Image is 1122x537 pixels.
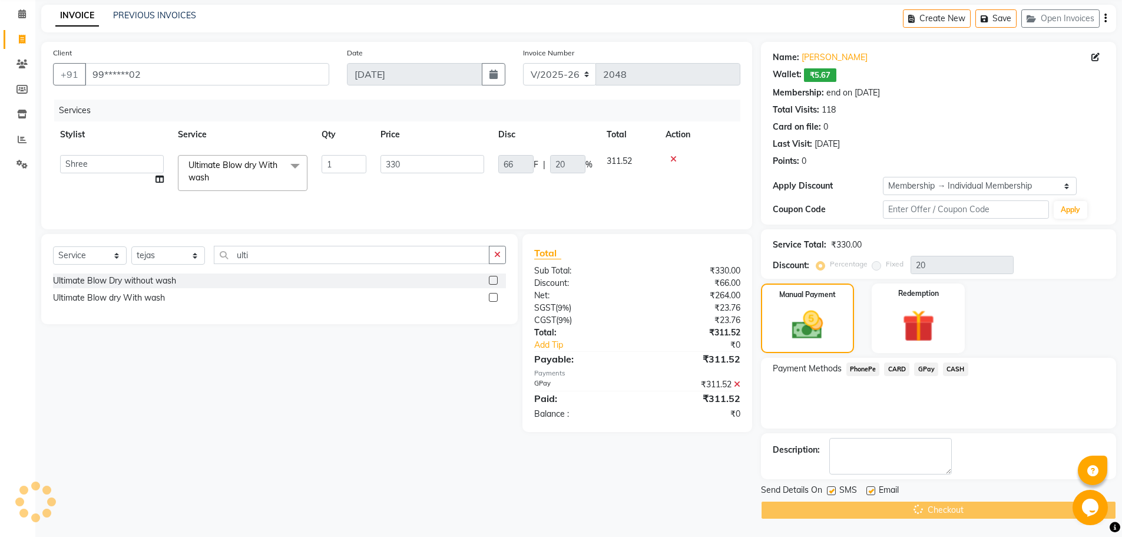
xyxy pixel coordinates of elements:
[53,48,72,58] label: Client
[525,265,637,277] div: Sub Total:
[826,87,880,99] div: end on [DATE]
[214,246,489,264] input: Search or Scan
[1021,9,1100,28] button: Open Invoices
[802,51,868,64] a: [PERSON_NAME]
[822,104,836,116] div: 118
[831,239,862,251] div: ₹330.00
[830,259,868,269] label: Percentage
[53,275,176,287] div: Ultimate Blow Dry without wash
[773,180,883,192] div: Apply Discount
[773,104,819,116] div: Total Visits:
[525,408,637,420] div: Balance :
[85,63,329,85] input: Search by Name/Mobile/Email/Code
[373,121,491,148] th: Price
[188,160,277,183] span: Ultimate Blow dry With wash
[892,306,945,346] img: _gift.svg
[54,100,749,121] div: Services
[773,155,799,167] div: Points:
[773,444,820,456] div: Description:
[491,121,600,148] th: Disc
[773,239,826,251] div: Service Total:
[637,391,749,406] div: ₹311.52
[525,277,637,289] div: Discount:
[525,302,637,314] div: ( )
[53,63,86,85] button: +91
[886,259,903,269] label: Fixed
[773,87,824,99] div: Membership:
[637,327,749,339] div: ₹311.52
[525,391,637,406] div: Paid:
[637,378,749,391] div: ₹311.52
[637,265,749,277] div: ₹330.00
[637,302,749,314] div: ₹23.76
[347,48,363,58] label: Date
[523,48,574,58] label: Invoice Number
[815,138,840,150] div: [DATE]
[315,121,373,148] th: Qty
[607,156,632,166] span: 311.52
[773,138,812,150] div: Last Visit:
[525,327,637,339] div: Total:
[773,121,821,133] div: Card on file:
[656,339,749,351] div: ₹0
[637,277,749,289] div: ₹66.00
[113,10,196,21] a: PREVIOUS INVOICES
[779,289,836,300] label: Manual Payment
[525,289,637,302] div: Net:
[839,484,857,499] span: SMS
[55,5,99,27] a: INVOICE
[525,339,656,351] a: Add Tip
[53,292,165,304] div: Ultimate Blow dry With wash
[761,484,822,499] span: Send Details On
[773,51,799,64] div: Name:
[782,307,833,343] img: _cash.svg
[171,121,315,148] th: Service
[879,484,899,499] span: Email
[884,363,909,376] span: CARD
[914,363,938,376] span: GPay
[903,9,971,28] button: Create New
[585,159,593,171] span: %
[525,378,637,391] div: GPay
[883,200,1049,219] input: Enter Offer / Coupon Code
[846,363,880,376] span: PhonePe
[773,363,842,375] span: Payment Methods
[1054,201,1087,219] button: Apply
[943,363,968,376] span: CASH
[637,352,749,366] div: ₹311.52
[558,303,569,312] span: 9%
[525,352,637,366] div: Payable:
[804,68,836,82] span: ₹5.67
[823,121,828,133] div: 0
[773,259,809,272] div: Discount:
[534,302,555,313] span: SGST
[637,314,749,327] div: ₹23.76
[773,203,883,216] div: Coupon Code
[543,159,545,171] span: |
[637,289,749,302] div: ₹264.00
[534,315,556,325] span: CGST
[637,408,749,420] div: ₹0
[600,121,658,148] th: Total
[534,368,740,378] div: Payments
[658,121,740,148] th: Action
[802,155,806,167] div: 0
[525,314,637,327] div: ( )
[209,172,214,183] a: x
[558,315,570,325] span: 9%
[975,9,1017,28] button: Save
[773,68,802,82] div: Wallet:
[1073,490,1110,525] iframe: chat widget
[53,121,171,148] th: Stylist
[534,159,538,171] span: F
[898,288,939,299] label: Redemption
[534,247,561,259] span: Total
